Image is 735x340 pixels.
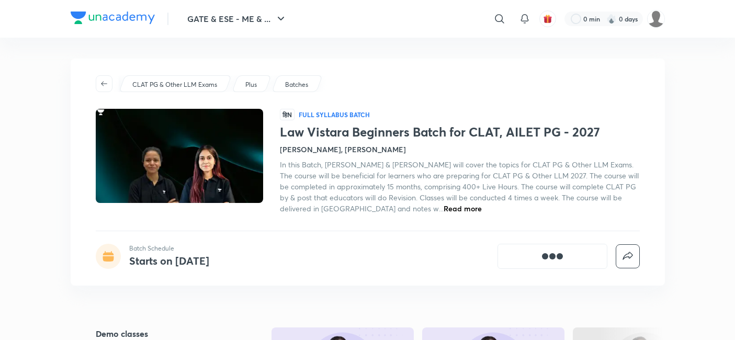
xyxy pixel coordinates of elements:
img: avatar [543,14,552,24]
a: Plus [243,80,258,89]
p: Plus [245,80,257,89]
img: Basudha [647,10,665,28]
h4: Starts on [DATE] [129,254,209,268]
span: हिN [280,109,295,120]
p: Batch Schedule [129,244,209,253]
img: Company Logo [71,12,155,24]
h5: Demo classes [96,327,238,340]
img: streak [606,14,617,24]
button: GATE & ESE - ME & ... [181,8,293,29]
button: [object Object] [497,244,607,269]
span: Read more [444,203,482,213]
img: Thumbnail [94,108,264,204]
h4: [PERSON_NAME], [PERSON_NAME] [280,144,406,155]
p: Full Syllabus Batch [299,110,370,119]
p: Batches [285,80,308,89]
a: Company Logo [71,12,155,27]
a: Batches [283,80,310,89]
p: CLAT PG & Other LLM Exams [132,80,217,89]
a: CLAT PG & Other LLM Exams [130,80,219,89]
button: avatar [539,10,556,27]
h1: Law Vistara Beginners Batch for CLAT, AILET PG - 2027 [280,124,640,140]
span: In this Batch, [PERSON_NAME] & [PERSON_NAME] will cover the topics for CLAT PG & Other LLM Exams.... [280,160,639,213]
